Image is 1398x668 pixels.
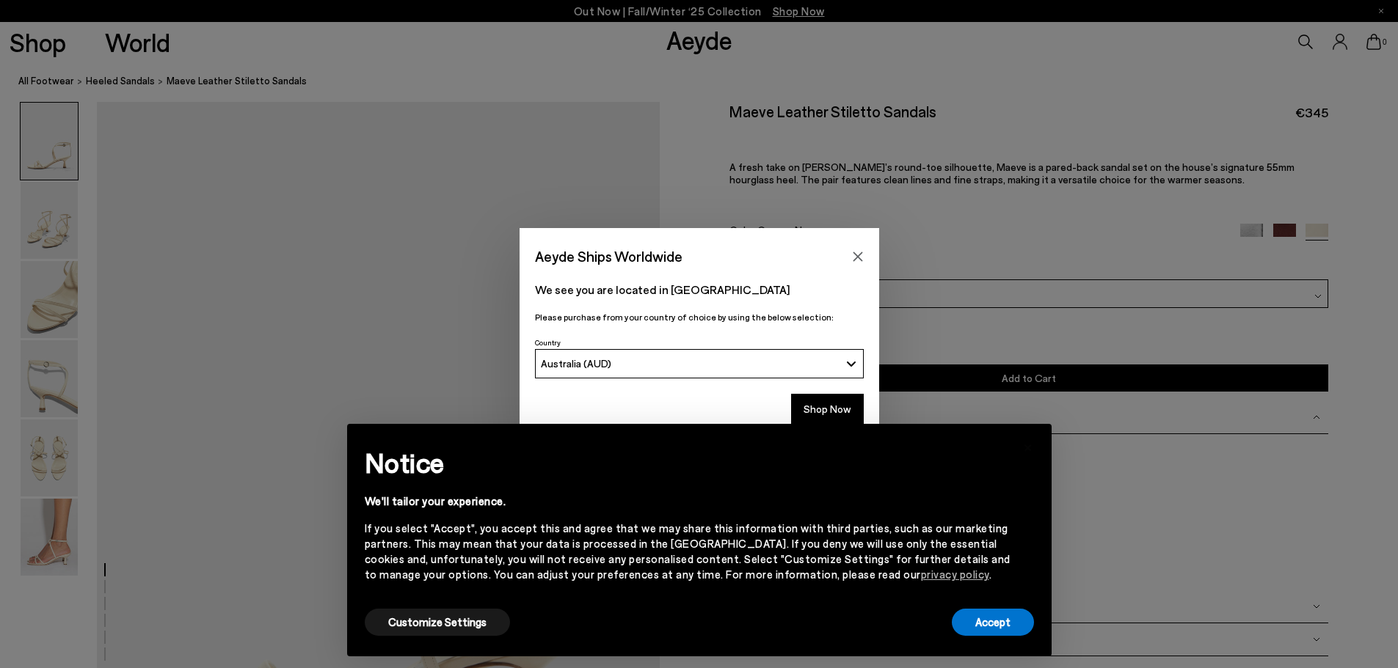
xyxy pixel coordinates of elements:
div: If you select "Accept", you accept this and agree that we may share this information with third p... [365,521,1011,582]
h2: Notice [365,444,1011,482]
button: Close [847,246,869,268]
span: Australia (AUD) [541,357,611,370]
button: Accept [952,609,1034,636]
a: privacy policy [921,568,989,581]
p: We see you are located in [GEOGRAPHIC_DATA] [535,281,864,298]
span: Country [535,338,561,347]
button: Close this notice [1011,428,1046,463]
span: Aeyde Ships Worldwide [535,243,682,269]
button: Shop Now [791,394,864,425]
div: We'll tailor your experience. [365,493,1011,509]
p: Please purchase from your country of choice by using the below selection: [535,310,864,324]
button: Customize Settings [365,609,510,636]
span: × [1023,435,1033,456]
